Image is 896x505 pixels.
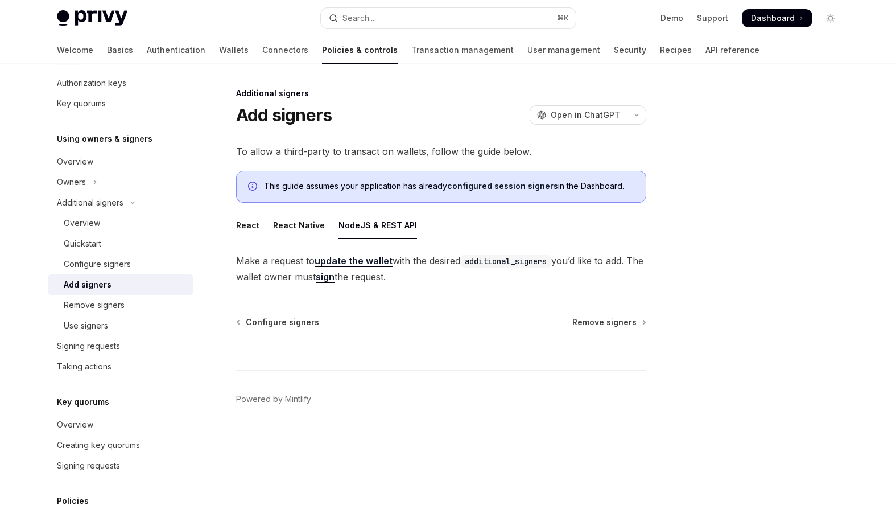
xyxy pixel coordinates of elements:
span: To allow a third-party to transact on wallets, follow the guide below. [236,143,646,159]
a: User management [527,36,600,64]
div: Overview [57,155,93,169]
div: Quickstart [64,237,101,251]
div: Owners [57,175,86,189]
h5: Using owners & signers [57,132,152,146]
a: Support [697,13,728,24]
a: sign [316,271,335,283]
h5: Key quorums [57,395,109,409]
a: Basics [107,36,133,64]
a: Use signers [48,315,193,336]
div: Authorization keys [57,76,126,90]
button: Open in ChatGPT [530,105,627,125]
a: Configure signers [237,317,319,328]
div: React [236,212,259,239]
div: Add signers [64,278,112,291]
a: Overview [48,414,193,435]
a: Overview [48,151,193,172]
code: additional_signers [460,255,551,268]
span: Configure signers [246,317,319,328]
a: API reference [705,36,759,64]
img: light logo [57,10,127,26]
div: Creating key quorums [57,438,140,452]
div: Search... [342,11,374,25]
a: Add signers [48,274,193,295]
span: Dashboard [751,13,795,24]
svg: Info [248,182,259,193]
div: Overview [57,418,93,432]
a: Policies & controls [322,36,398,64]
a: Signing requests [48,336,193,356]
a: Welcome [57,36,93,64]
a: Powered by Mintlify [236,393,311,405]
div: Use signers [64,319,108,332]
div: Overview [64,216,100,230]
div: Additional signers [236,88,646,99]
div: React Native [273,212,325,239]
a: Key quorums [48,93,193,114]
a: Configure signers [48,254,193,274]
a: Remove signers [572,317,645,328]
a: Authentication [147,36,205,64]
h1: Add signers [236,105,332,125]
div: Signing requests [57,459,120,473]
a: Dashboard [742,9,812,27]
a: Demo [660,13,683,24]
a: Authorization keys [48,73,193,93]
a: Recipes [660,36,692,64]
a: Connectors [262,36,308,64]
a: Quickstart [48,233,193,254]
div: Configure signers [64,257,131,271]
button: Toggle dark mode [821,9,840,27]
button: Toggle Additional signers section [48,192,193,213]
span: ⌘ K [557,14,569,23]
span: Remove signers [572,317,637,328]
a: Remove signers [48,295,193,315]
div: Signing requests [57,339,120,353]
button: Open search [321,8,576,28]
a: configured session signers [447,181,558,191]
a: Security [614,36,646,64]
a: Signing requests [48,455,193,476]
button: Toggle Owners section [48,172,193,192]
span: This guide assumes your application has already in the Dashboard. [264,180,634,192]
div: NodeJS & REST API [338,212,417,239]
span: Open in ChatGPT [551,109,620,121]
span: Make a request to with the desired you’d like to add. The wallet owner must the request. [236,253,646,285]
div: Remove signers [64,298,125,312]
a: Overview [48,213,193,233]
a: Wallets [219,36,249,64]
div: Taking actions [57,360,112,373]
div: Additional signers [57,196,123,210]
div: Key quorums [57,97,106,110]
a: Transaction management [411,36,514,64]
a: Taking actions [48,356,193,377]
a: update the wallet [315,255,393,267]
a: Creating key quorums [48,435,193,455]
